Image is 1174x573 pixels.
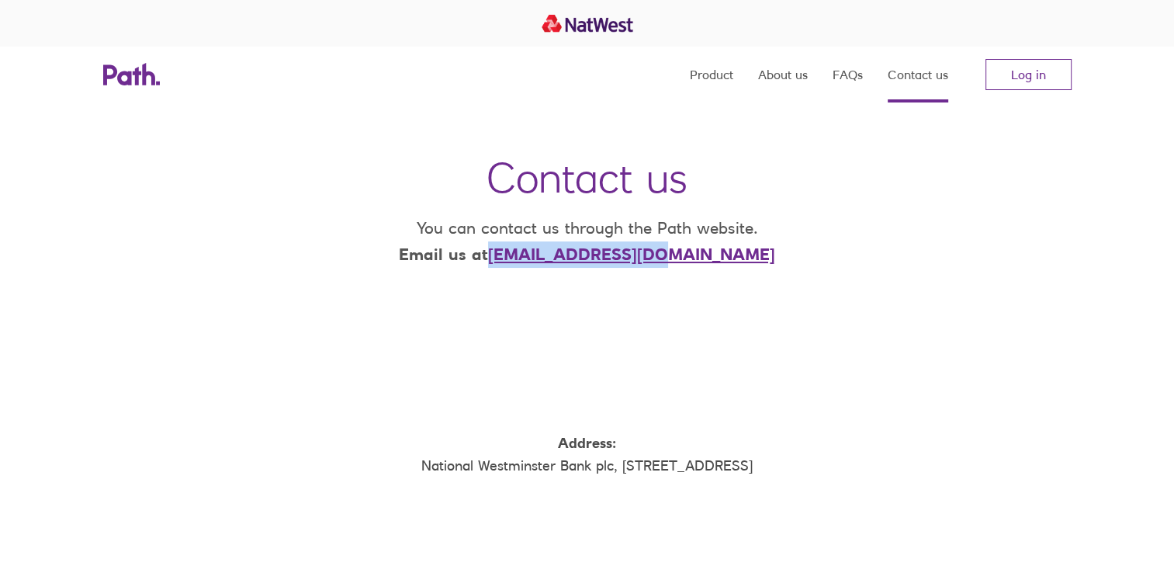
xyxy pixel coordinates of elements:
[399,245,775,264] strong: Email us at
[421,432,753,477] p: National Westminster Bank plc, [STREET_ADDRESS]
[985,59,1072,90] a: Log in
[487,152,687,203] h1: Contact us
[833,47,863,102] a: FAQs
[888,47,948,102] a: Contact us
[558,435,616,451] strong: Address:
[488,245,775,264] a: [EMAIL_ADDRESS][DOMAIN_NAME]
[386,215,788,267] p: You can contact us through the Path website.
[690,47,733,102] a: Product
[758,47,808,102] a: About us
